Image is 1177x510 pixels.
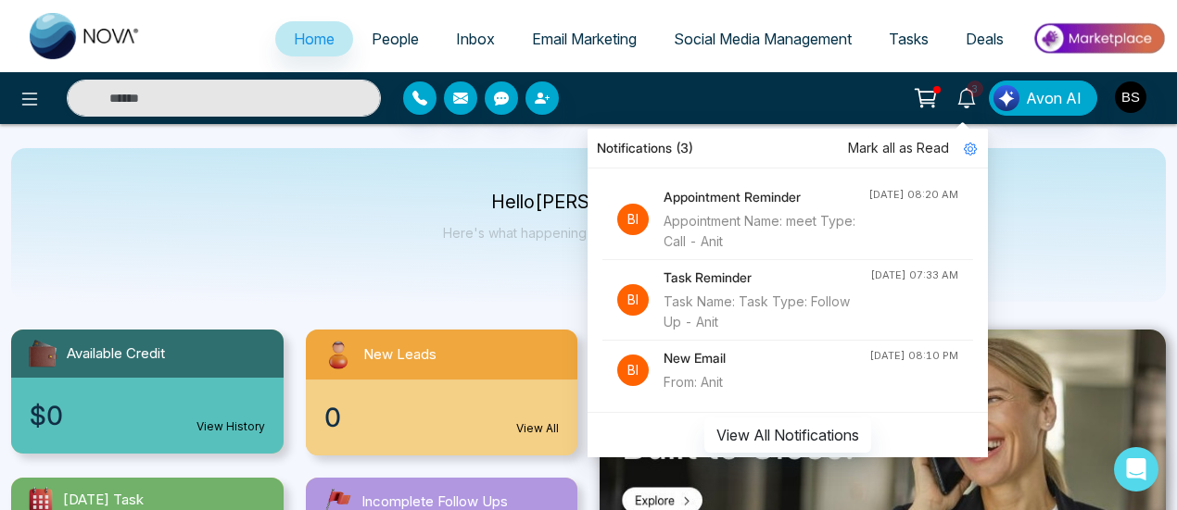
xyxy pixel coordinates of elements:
a: New Leads0View All [295,330,589,455]
div: Task Name: Task Type: Follow Up - Anit [664,292,870,332]
a: Email Marketing [513,21,655,56]
a: 3 [944,81,989,113]
span: Available Credit [67,343,165,365]
img: availableCredit.svg [26,337,59,370]
a: Home [275,21,353,56]
a: People [353,21,437,56]
p: Here's what happening in your account [DATE]. [443,225,735,241]
a: Tasks [870,21,947,56]
div: [DATE] 07:33 AM [870,267,958,283]
a: Inbox [437,21,513,56]
img: Nova CRM Logo [30,13,141,59]
h4: New Email [664,348,869,368]
div: [DATE] 08:20 AM [868,187,958,203]
a: View History [196,418,265,435]
span: $0 [30,396,63,435]
a: Deals [947,21,1022,56]
div: Open Intercom Messenger [1114,447,1158,491]
span: 3 [967,81,983,97]
span: Social Media Management [674,30,852,48]
img: Market-place.gif [1031,18,1166,59]
span: People [372,30,419,48]
span: Tasks [889,30,929,48]
span: 0 [324,398,341,437]
h4: Task Reminder [664,267,870,288]
div: From: Anit [664,372,869,392]
div: Notifications (3) [588,129,988,168]
button: Avon AI [989,81,1097,116]
a: Social Media Management [655,21,870,56]
p: Hello [PERSON_NAME] [443,194,735,210]
p: Bi [617,284,649,316]
a: View All Notifications [704,426,871,442]
img: Lead Flow [993,85,1019,111]
span: Mark all as Read [848,138,949,158]
span: Inbox [456,30,495,48]
span: Home [294,30,335,48]
p: Bi [617,355,649,386]
button: View All Notifications [704,417,871,453]
span: New Leads [363,344,437,366]
span: Email Marketing [532,30,637,48]
h4: Appointment Reminder [664,187,868,207]
div: Appointment Name: meet Type: Call - Anit [664,211,868,252]
a: View All [516,420,559,437]
img: User Avatar [1115,81,1146,113]
div: [DATE] 08:10 PM [869,348,958,364]
span: Avon AI [1026,87,1082,109]
p: Bi [617,204,649,235]
span: Deals [966,30,1004,48]
img: newLeads.svg [321,337,356,372]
